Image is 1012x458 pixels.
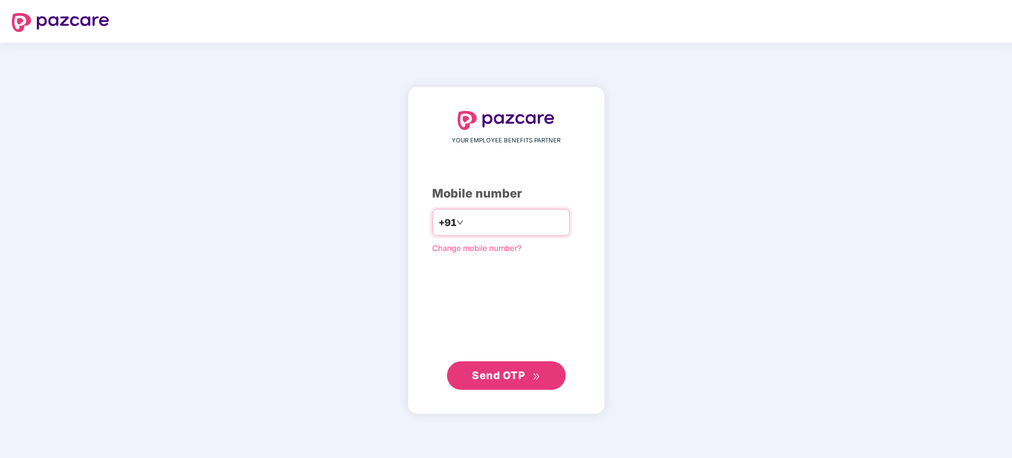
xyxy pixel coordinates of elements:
[456,219,464,226] span: down
[458,111,555,130] img: logo
[532,373,540,380] span: double-right
[439,215,456,230] span: +91
[432,243,522,253] a: Change mobile number?
[447,361,566,390] button: Send OTPdouble-right
[472,369,525,381] span: Send OTP
[432,185,580,203] div: Mobile number
[452,136,560,145] span: YOUR EMPLOYEE BENEFITS PARTNER
[12,13,109,32] img: logo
